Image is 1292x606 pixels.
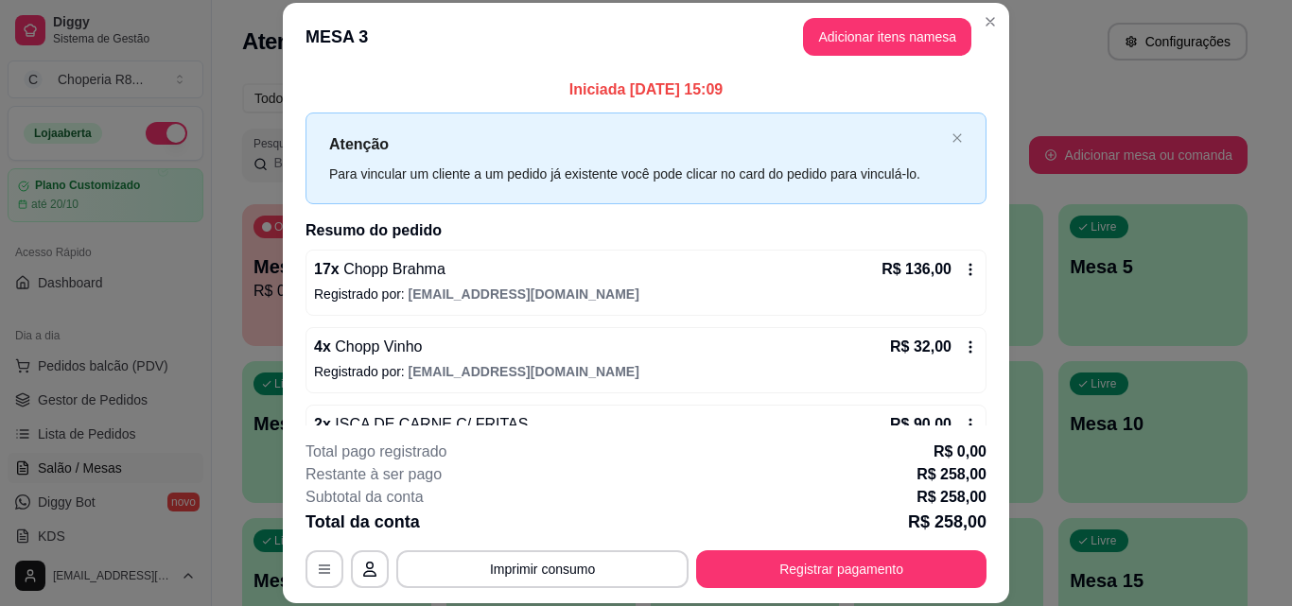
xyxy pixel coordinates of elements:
[409,286,639,302] span: [EMAIL_ADDRESS][DOMAIN_NAME]
[890,336,952,358] p: R$ 32,00
[306,441,446,463] p: Total pago registrado
[890,413,952,436] p: R$ 90,00
[952,132,963,144] span: close
[934,441,986,463] p: R$ 0,00
[908,509,986,535] p: R$ 258,00
[314,336,423,358] p: 4 x
[283,3,1009,71] header: MESA 3
[306,78,986,101] p: Iniciada [DATE] 15:09
[917,486,986,509] p: R$ 258,00
[314,258,445,281] p: 17 x
[975,7,1005,37] button: Close
[882,258,952,281] p: R$ 136,00
[952,132,963,145] button: close
[331,416,529,432] span: ISCA DE CARNE C/ FRITAS
[329,132,944,156] p: Atenção
[340,261,445,277] span: Chopp Brahma
[329,164,944,184] div: Para vincular um cliente a um pedido já existente você pode clicar no card do pedido para vinculá...
[306,463,442,486] p: Restante à ser pago
[331,338,423,355] span: Chopp Vinho
[396,550,689,588] button: Imprimir consumo
[314,413,528,436] p: 2 x
[803,18,971,56] button: Adicionar itens namesa
[306,219,986,242] h2: Resumo do pedido
[917,463,986,486] p: R$ 258,00
[409,364,639,379] span: [EMAIL_ADDRESS][DOMAIN_NAME]
[314,285,978,303] p: Registrado por:
[306,509,420,535] p: Total da conta
[696,550,986,588] button: Registrar pagamento
[314,362,978,381] p: Registrado por:
[306,486,424,509] p: Subtotal da conta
